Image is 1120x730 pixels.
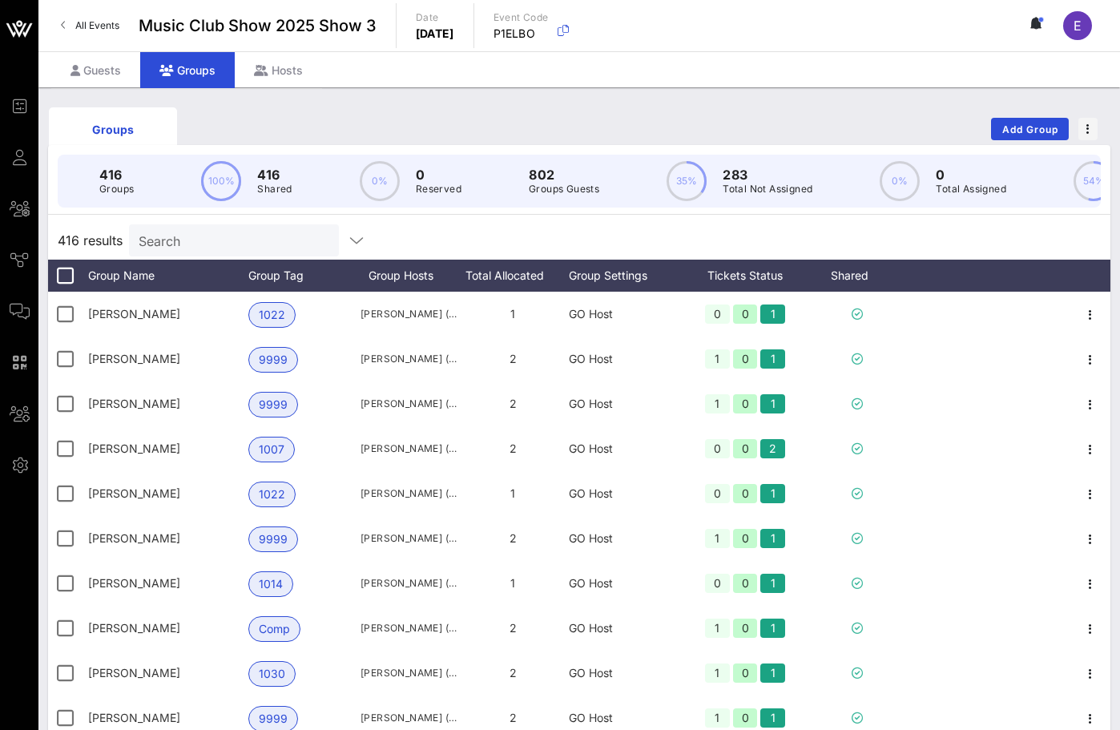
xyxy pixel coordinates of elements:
[416,10,454,26] p: Date
[569,381,681,426] div: GO Host
[510,621,517,635] span: 2
[705,439,730,458] div: 0
[259,348,288,372] span: 9999
[760,708,785,728] div: 1
[99,181,134,197] p: Groups
[259,572,283,596] span: 1014
[1001,123,1059,135] span: Add Group
[88,486,180,500] span: Alec Covington
[361,306,457,322] span: [PERSON_NAME] ([EMAIL_ADDRESS][DOMAIN_NAME])
[733,663,758,683] div: 0
[723,181,812,197] p: Total Not Assigned
[259,527,288,551] span: 9999
[733,305,758,324] div: 0
[760,394,785,413] div: 1
[140,52,235,88] div: Groups
[705,529,730,548] div: 1
[760,349,785,369] div: 1
[733,619,758,638] div: 0
[936,165,1006,184] p: 0
[259,393,288,417] span: 9999
[416,26,454,42] p: [DATE]
[361,441,457,457] span: [PERSON_NAME] ([EMAIL_ADDRESS][DOMAIN_NAME])
[760,529,785,548] div: 1
[88,352,180,365] span: Adam Greenhagen
[705,394,730,413] div: 1
[259,303,285,327] span: 1022
[88,397,180,410] span: Adam Snelling
[760,305,785,324] div: 1
[88,576,180,590] span: Alexander G Kelly
[569,426,681,471] div: GO Host
[936,181,1006,197] p: Total Assigned
[569,651,681,696] div: GO Host
[259,482,285,506] span: 1022
[75,19,119,31] span: All Events
[733,484,758,503] div: 0
[361,575,457,591] span: [PERSON_NAME] ([PERSON_NAME][EMAIL_ADDRESS][DOMAIN_NAME])
[705,305,730,324] div: 0
[510,442,517,455] span: 2
[510,397,517,410] span: 2
[569,471,681,516] div: GO Host
[529,181,599,197] p: Groups Guests
[510,307,515,321] span: 1
[88,666,180,680] span: Ali Summerville
[361,396,457,412] span: [PERSON_NAME] ([PERSON_NAME][EMAIL_ADDRESS][PERSON_NAME][DOMAIN_NAME])
[510,531,517,545] span: 2
[259,617,290,641] span: Comp
[139,14,377,38] span: Music Club Show 2025 Show 3
[760,574,785,593] div: 1
[705,663,730,683] div: 1
[705,349,730,369] div: 1
[760,619,785,638] div: 1
[991,118,1069,140] button: Add Group
[733,439,758,458] div: 0
[61,121,165,138] div: Groups
[494,26,549,42] p: P1ELBO
[733,394,758,413] div: 0
[88,711,180,724] span: Allison Brown
[51,13,129,38] a: All Events
[494,10,549,26] p: Event Code
[457,260,569,292] div: Total Allocated
[510,352,517,365] span: 2
[361,620,457,636] span: [PERSON_NAME] ([PERSON_NAME][EMAIL_ADDRESS][PERSON_NAME][DOMAIN_NAME])
[569,260,681,292] div: Group Settings
[733,574,758,593] div: 0
[529,165,599,184] p: 802
[361,530,457,546] span: [PERSON_NAME] ([PERSON_NAME][EMAIL_ADDRESS][DOMAIN_NAME])
[510,666,517,680] span: 2
[58,231,123,250] span: 416 results
[510,576,515,590] span: 1
[361,351,457,367] span: [PERSON_NAME] ([PERSON_NAME][EMAIL_ADDRESS][DOMAIN_NAME])
[1063,11,1092,40] div: E
[1074,18,1082,34] span: E
[705,574,730,593] div: 0
[705,708,730,728] div: 1
[569,561,681,606] div: GO Host
[248,260,361,292] div: Group Tag
[681,260,809,292] div: Tickets Status
[809,260,905,292] div: Shared
[416,181,461,197] p: Reserved
[569,606,681,651] div: GO Host
[760,663,785,683] div: 1
[733,529,758,548] div: 0
[705,484,730,503] div: 0
[259,438,284,462] span: 1007
[51,52,140,88] div: Guests
[257,165,292,184] p: 416
[88,442,180,455] span: Al Welch
[760,439,785,458] div: 2
[361,665,457,681] span: [PERSON_NAME] ([EMAIL_ADDRESS][DOMAIN_NAME])
[510,711,517,724] span: 2
[88,260,248,292] div: Group Name
[99,165,134,184] p: 416
[705,619,730,638] div: 1
[723,165,812,184] p: 283
[88,307,180,321] span: Adam Greene
[88,621,180,635] span: Alfred Dawson
[416,165,461,184] p: 0
[361,260,457,292] div: Group Hosts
